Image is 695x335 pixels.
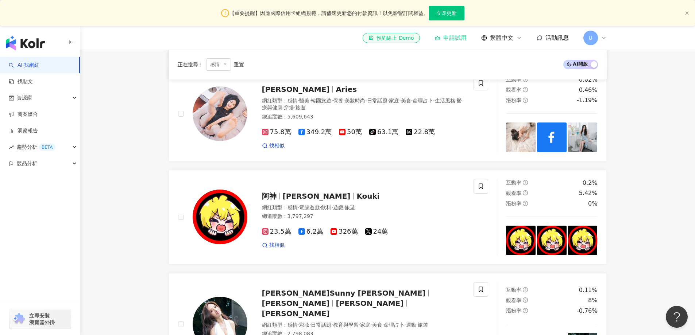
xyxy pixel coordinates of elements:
[6,36,45,50] img: logo
[506,122,536,152] img: post-image
[568,226,598,255] img: post-image
[369,128,398,136] span: 63.1萬
[523,87,528,92] span: question-circle
[523,287,528,292] span: question-circle
[169,170,607,264] a: KOL Avatar阿神[PERSON_NAME]Kouki網紅類型：感情·電腦遊戲·飲料·遊戲·旅遊總追蹤數：3,797,29723.5萬6.2萬326萬24萬找相似互動率question-c...
[311,322,331,328] span: 日常話題
[262,97,465,112] div: 網紅類型 ：
[169,67,607,161] a: KOL Avatar[PERSON_NAME]Aries網紅類型：感情·醫美·韓國旅遊·保養·美妝時尚·日常話題·家庭·美食·命理占卜·生活風格·醫療與健康·穿搭·旅遊總追蹤數：5,609,64...
[298,98,299,104] span: ·
[435,34,467,42] a: 申請試用
[523,308,528,313] span: question-circle
[360,322,370,328] span: 家庭
[9,111,38,118] a: 商案媒合
[506,190,521,196] span: 觀看率
[9,145,14,150] span: rise
[365,228,388,235] span: 24萬
[262,213,465,220] div: 總追蹤數 ： 3,797,297
[262,242,285,249] a: 找相似
[568,122,598,152] img: post-image
[537,226,567,255] img: post-image
[356,192,379,200] span: Kouki
[309,98,311,104] span: ·
[368,34,414,42] div: 預約線上 Demo
[685,11,689,16] button: close
[287,322,298,328] span: 感情
[343,98,345,104] span: ·
[262,142,285,149] a: 找相似
[298,322,299,328] span: ·
[506,297,521,303] span: 觀看率
[365,98,367,104] span: ·
[382,322,384,328] span: ·
[579,76,598,84] div: 0.02%
[588,200,597,208] div: 0%
[523,180,528,185] span: question-circle
[9,62,39,69] a: searchAI 找網紅
[282,105,284,110] span: ·
[579,86,598,94] div: 0.46%
[506,308,521,313] span: 漲粉率
[283,192,351,200] span: [PERSON_NAME]
[429,6,464,20] button: 立即更新
[583,179,598,187] div: 0.2%
[234,62,244,67] div: 重置
[299,322,309,328] span: 彩妝
[537,122,567,152] img: post-image
[269,242,285,249] span: 找相似
[588,34,592,42] span: U
[294,105,296,110] span: ·
[577,307,598,315] div: -0.76%
[321,204,331,210] span: 飲料
[506,87,521,93] span: 觀看率
[579,189,598,197] div: 5.42%
[29,312,55,326] span: 立即安裝 瀏覽器外掛
[339,128,362,136] span: 50萬
[506,97,521,103] span: 漲粉率
[262,113,465,121] div: 總追蹤數 ： 5,609,643
[579,286,598,294] div: 0.11%
[418,322,428,328] span: 旅遊
[399,98,401,104] span: ·
[299,204,320,210] span: 電腦遊戲
[345,98,365,104] span: 美妝時尚
[17,155,37,172] span: 競品分析
[387,98,389,104] span: ·
[309,322,311,328] span: ·
[331,98,333,104] span: ·
[545,34,569,41] span: 活動訊息
[523,98,528,103] span: question-circle
[298,204,299,210] span: ·
[523,297,528,303] span: question-circle
[262,192,277,200] span: 阿神
[193,86,247,141] img: KOL Avatar
[9,78,33,85] a: 找貼文
[333,204,343,210] span: 遊戲
[178,62,203,67] span: 正在搜尋 ：
[523,201,528,206] span: question-circle
[367,98,387,104] span: 日常話題
[17,139,55,155] span: 趨勢分析
[269,142,285,149] span: 找相似
[433,98,435,104] span: ·
[389,98,399,104] span: 家庭
[331,204,333,210] span: ·
[588,296,597,304] div: 8%
[363,33,420,43] a: 預約線上 Demo
[413,98,433,104] span: 命理占卜
[506,180,521,186] span: 互動率
[311,98,331,104] span: 韓國旅遊
[406,322,416,328] span: 運動
[229,9,429,17] span: 【重要提醒】因應國際信用卡組織規範，請儘速更新您的付款資訊！以免影響訂閱權益。
[506,287,521,293] span: 互動率
[455,98,457,104] span: ·
[320,204,321,210] span: ·
[262,228,291,235] span: 23.5萬
[372,322,382,328] span: 美食
[666,306,688,328] iframe: Help Scout Beacon - Open
[345,204,355,210] span: 旅遊
[506,77,521,82] span: 互動率
[9,309,71,329] a: chrome extension立即安裝 瀏覽器外掛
